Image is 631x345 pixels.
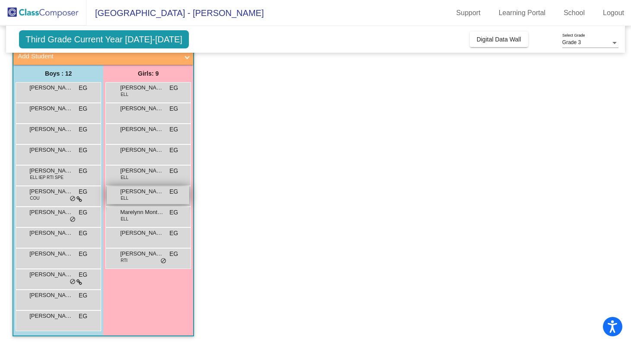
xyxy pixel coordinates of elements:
[86,6,264,20] span: [GEOGRAPHIC_DATA] - [PERSON_NAME]
[120,104,163,113] span: [PERSON_NAME]
[79,291,87,300] span: EG
[169,166,178,176] span: EG
[79,166,87,176] span: EG
[492,6,553,20] a: Learning Portal
[79,104,87,113] span: EG
[169,229,178,238] span: EG
[449,6,488,20] a: Support
[13,48,193,65] mat-expansion-panel-header: Add Student
[121,195,128,201] span: ELL
[13,65,103,82] div: Boys : 12
[29,249,73,258] span: [PERSON_NAME]
[121,257,127,264] span: RTI
[562,39,581,45] span: Grade 3
[30,174,64,181] span: ELL IEP RTI SPE
[121,174,128,181] span: ELL
[29,125,73,134] span: [PERSON_NAME]
[169,208,178,217] span: EG
[70,216,76,223] span: do_not_disturb_alt
[120,166,163,175] span: [PERSON_NAME]
[120,208,163,217] span: Marelynn Montenegro Placencia
[120,83,163,92] span: [PERSON_NAME]
[121,91,128,98] span: ELL
[120,146,163,154] span: [PERSON_NAME]
[120,125,163,134] span: [PERSON_NAME]
[160,258,166,265] span: do_not_disturb_alt
[169,83,178,93] span: EG
[103,65,193,82] div: Girls: 9
[70,278,76,285] span: do_not_disturb_alt
[120,187,163,196] span: [PERSON_NAME]
[79,146,87,155] span: EG
[169,249,178,259] span: EG
[30,195,39,201] span: COU
[557,6,592,20] a: School
[19,30,189,48] span: Third Grade Current Year [DATE]-[DATE]
[120,249,163,258] span: [PERSON_NAME]
[121,216,128,222] span: ELL
[29,166,73,175] span: [PERSON_NAME]
[79,187,87,196] span: EG
[169,125,178,134] span: EG
[596,6,631,20] a: Logout
[79,208,87,217] span: EG
[29,104,73,113] span: [PERSON_NAME]
[169,187,178,196] span: EG
[79,249,87,259] span: EG
[29,270,73,279] span: [PERSON_NAME]
[29,312,73,320] span: [PERSON_NAME]
[79,83,87,93] span: EG
[169,146,178,155] span: EG
[477,36,521,43] span: Digital Data Wall
[70,195,76,202] span: do_not_disturb_alt
[29,187,73,196] span: [PERSON_NAME]
[120,229,163,237] span: [PERSON_NAME]
[470,32,528,47] button: Digital Data Wall
[169,104,178,113] span: EG
[79,229,87,238] span: EG
[18,51,178,61] mat-panel-title: Add Student
[79,312,87,321] span: EG
[29,208,73,217] span: [PERSON_NAME]
[29,291,73,300] span: [PERSON_NAME]
[79,125,87,134] span: EG
[79,270,87,279] span: EG
[29,146,73,154] span: [PERSON_NAME] [PERSON_NAME]
[29,229,73,237] span: [PERSON_NAME] Chuenyane
[29,83,73,92] span: [PERSON_NAME]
